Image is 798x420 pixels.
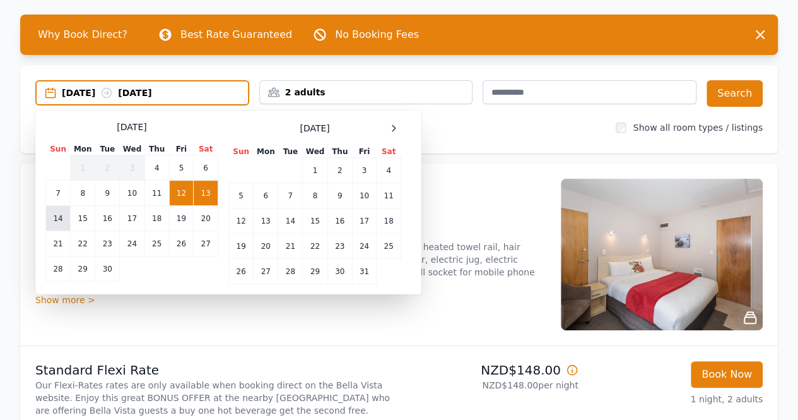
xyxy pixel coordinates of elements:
[404,379,578,392] p: NZD$148.00 per night
[278,234,303,259] td: 21
[254,183,278,208] td: 6
[144,206,169,231] td: 18
[327,158,352,183] td: 2
[633,123,763,133] label: Show all room types / listings
[95,155,120,181] td: 2
[352,183,376,208] td: 10
[377,208,401,234] td: 18
[303,183,327,208] td: 8
[229,146,254,158] th: Sun
[707,80,763,107] button: Search
[71,155,95,181] td: 1
[327,234,352,259] td: 23
[377,183,401,208] td: 11
[303,234,327,259] td: 22
[169,231,193,256] td: 26
[327,259,352,284] td: 30
[46,206,71,231] td: 14
[254,208,278,234] td: 13
[71,143,95,155] th: Mon
[28,22,138,47] span: Why Book Direct?
[169,181,193,206] td: 12
[303,158,327,183] td: 1
[120,155,144,181] td: 3
[254,259,278,284] td: 27
[278,146,303,158] th: Tue
[278,208,303,234] td: 14
[169,206,193,231] td: 19
[35,379,394,417] p: Our Flexi-Rates rates are only available when booking direct on the Bella Vista website. Enjoy th...
[95,231,120,256] td: 23
[95,143,120,155] th: Tue
[229,183,254,208] td: 5
[144,181,169,206] td: 11
[278,259,303,284] td: 28
[327,146,352,158] th: Thu
[95,256,120,282] td: 30
[352,208,376,234] td: 17
[35,361,394,379] p: Standard Flexi Rate
[278,183,303,208] td: 7
[120,206,144,231] td: 17
[144,155,169,181] td: 4
[229,259,254,284] td: 26
[117,121,146,133] span: [DATE]
[300,122,329,135] span: [DATE]
[352,234,376,259] td: 24
[95,206,120,231] td: 16
[169,155,193,181] td: 5
[194,181,218,206] td: 13
[303,146,327,158] th: Wed
[377,158,401,183] td: 4
[120,143,144,155] th: Wed
[335,27,419,42] p: No Booking Fees
[327,183,352,208] td: 9
[303,208,327,234] td: 15
[194,155,218,181] td: 6
[120,181,144,206] td: 10
[46,181,71,206] td: 7
[229,234,254,259] td: 19
[377,146,401,158] th: Sat
[229,208,254,234] td: 12
[377,234,401,259] td: 25
[194,231,218,256] td: 27
[404,361,578,379] p: NZD$148.00
[194,206,218,231] td: 20
[194,143,218,155] th: Sat
[71,231,95,256] td: 22
[46,231,71,256] td: 21
[35,294,546,306] div: Show more >
[71,181,95,206] td: 8
[71,256,95,282] td: 29
[144,231,169,256] td: 25
[352,158,376,183] td: 3
[352,146,376,158] th: Fri
[327,208,352,234] td: 16
[62,87,248,99] div: [DATE] [DATE]
[180,27,292,42] p: Best Rate Guaranteed
[260,86,472,99] div: 2 adults
[46,143,71,155] th: Sun
[254,146,278,158] th: Mon
[589,393,763,405] p: 1 night, 2 adults
[120,231,144,256] td: 24
[691,361,763,388] button: Book Now
[254,234,278,259] td: 20
[144,143,169,155] th: Thu
[169,143,193,155] th: Fri
[46,256,71,282] td: 28
[352,259,376,284] td: 31
[303,259,327,284] td: 29
[95,181,120,206] td: 9
[71,206,95,231] td: 15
